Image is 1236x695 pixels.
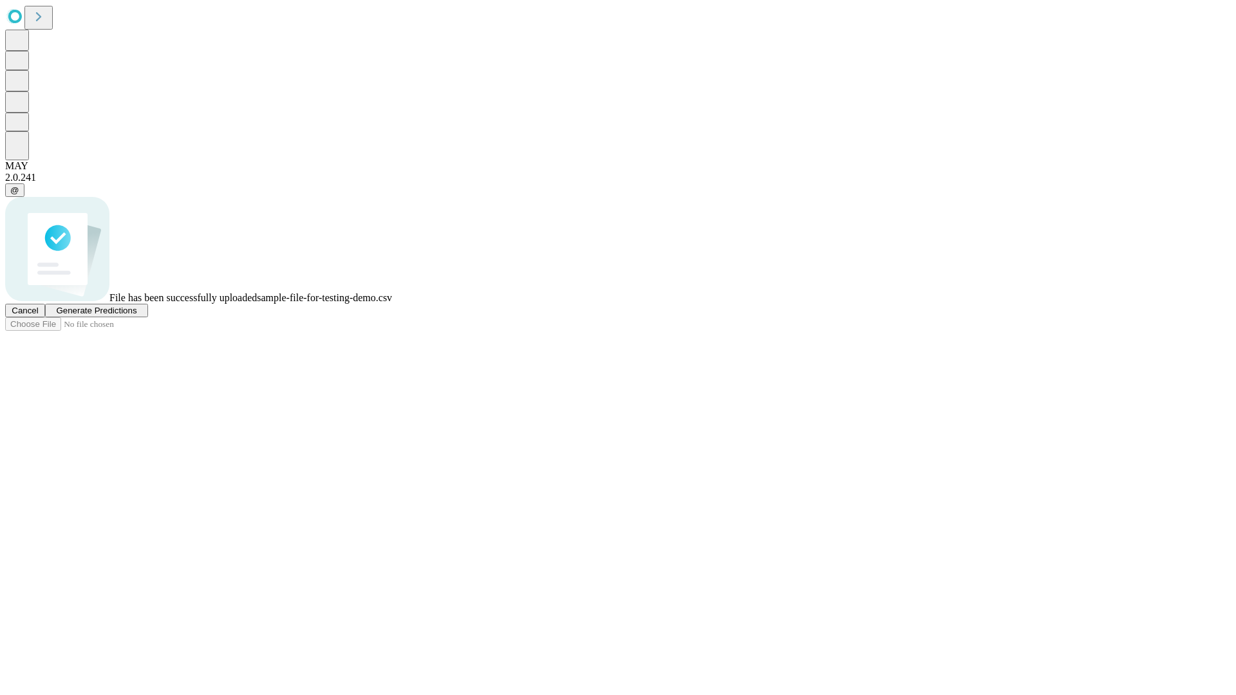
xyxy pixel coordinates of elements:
span: Cancel [12,306,39,315]
span: sample-file-for-testing-demo.csv [257,292,392,303]
button: Generate Predictions [45,304,148,317]
button: @ [5,183,24,197]
button: Cancel [5,304,45,317]
span: Generate Predictions [56,306,136,315]
div: MAY [5,160,1231,172]
span: @ [10,185,19,195]
span: File has been successfully uploaded [109,292,257,303]
div: 2.0.241 [5,172,1231,183]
